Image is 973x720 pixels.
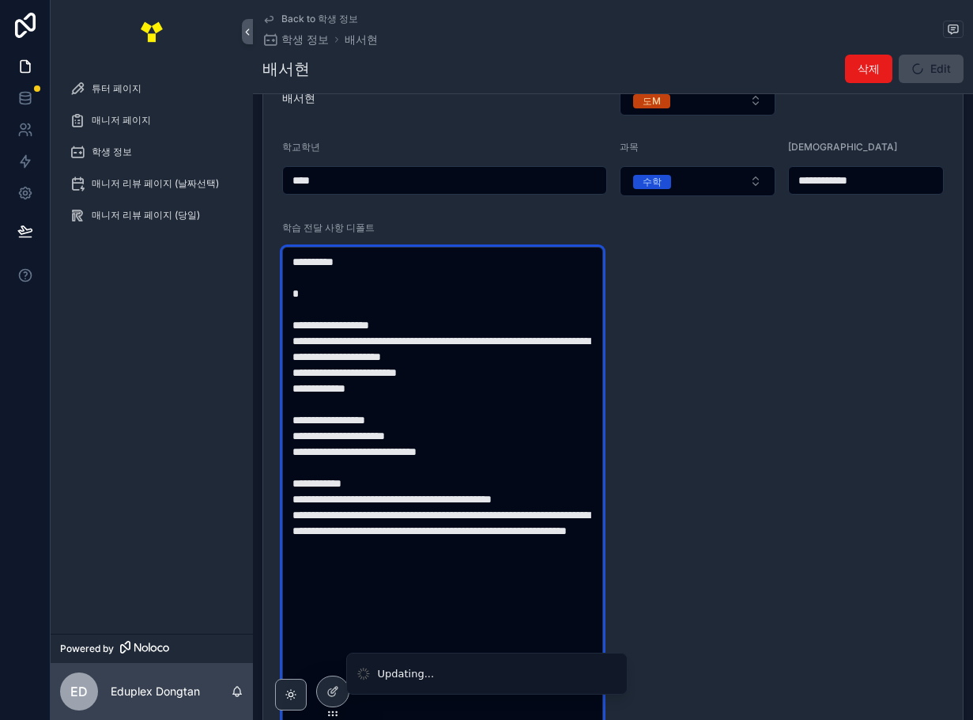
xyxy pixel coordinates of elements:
[643,94,661,108] div: 도M
[262,13,358,25] a: Back to 학생 정보
[620,85,775,116] button: Select Button
[788,141,897,153] span: [DEMOGRAPHIC_DATA]
[92,146,132,158] span: 학생 정보
[60,201,243,229] a: 매니저 리뷰 페이지 (당일)
[70,682,88,701] span: ED
[281,32,329,47] span: 학생 정보
[845,55,892,83] button: 삭제
[92,82,141,95] span: 튜터 페이지
[60,169,243,198] a: 매니저 리뷰 페이지 (날짜선택)
[620,166,775,196] button: Select Button
[51,63,253,250] div: scrollable content
[139,19,164,44] img: App logo
[620,141,639,153] span: 과목
[262,32,329,47] a: 학생 정보
[92,209,200,222] span: 매니저 리뷰 페이지 (당일)
[345,32,378,47] a: 배서현
[60,74,243,103] a: 튜터 페이지
[60,106,243,135] a: 매니저 페이지
[858,61,880,77] span: 삭제
[262,58,310,80] h1: 배서현
[92,114,151,127] span: 매니저 페이지
[51,634,253,663] a: Powered by
[111,684,200,699] p: Eduplex Dongtan
[92,177,219,190] span: 매니저 리뷰 페이지 (날짜선택)
[282,90,607,106] span: 배서현
[281,13,358,25] span: Back to 학생 정보
[643,175,662,189] div: 수학
[282,141,320,153] span: 학교학년
[60,138,243,166] a: 학생 정보
[378,666,435,682] div: Updating...
[282,222,375,233] span: 학습 전달 사항 디폴트
[60,642,114,655] span: Powered by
